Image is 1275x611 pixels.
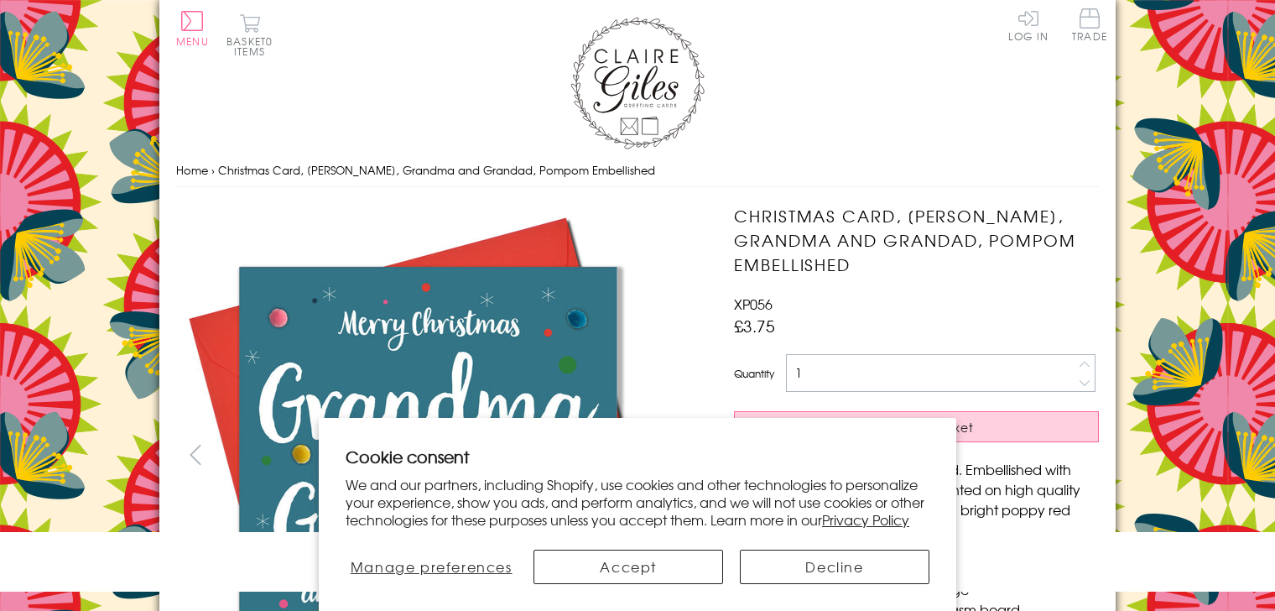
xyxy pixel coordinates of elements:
button: Manage preferences [346,550,517,584]
button: prev [176,436,214,473]
h1: Christmas Card, [PERSON_NAME], Grandma and Grandad, Pompom Embellished [734,204,1099,276]
span: £3.75 [734,314,775,337]
label: Quantity [734,366,774,381]
button: Decline [740,550,929,584]
button: Accept [533,550,723,584]
a: Log In [1008,8,1049,41]
span: › [211,162,215,178]
nav: breadcrumbs [176,154,1099,188]
span: XP056 [734,294,773,314]
span: Trade [1072,8,1107,41]
img: Claire Giles Greetings Cards [570,17,705,149]
span: Menu [176,34,209,49]
span: Christmas Card, [PERSON_NAME], Grandma and Grandad, Pompom Embellished [218,162,655,178]
button: Basket0 items [226,13,273,56]
a: Home [176,162,208,178]
a: Trade [1072,8,1107,44]
p: We and our partners, including Shopify, use cookies and other technologies to personalize your ex... [346,476,929,528]
a: Privacy Policy [822,509,909,530]
button: Add to Basket [734,411,1099,442]
button: Menu [176,11,209,46]
h2: Cookie consent [346,445,929,468]
span: Manage preferences [351,556,513,577]
span: 0 items [234,34,273,59]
